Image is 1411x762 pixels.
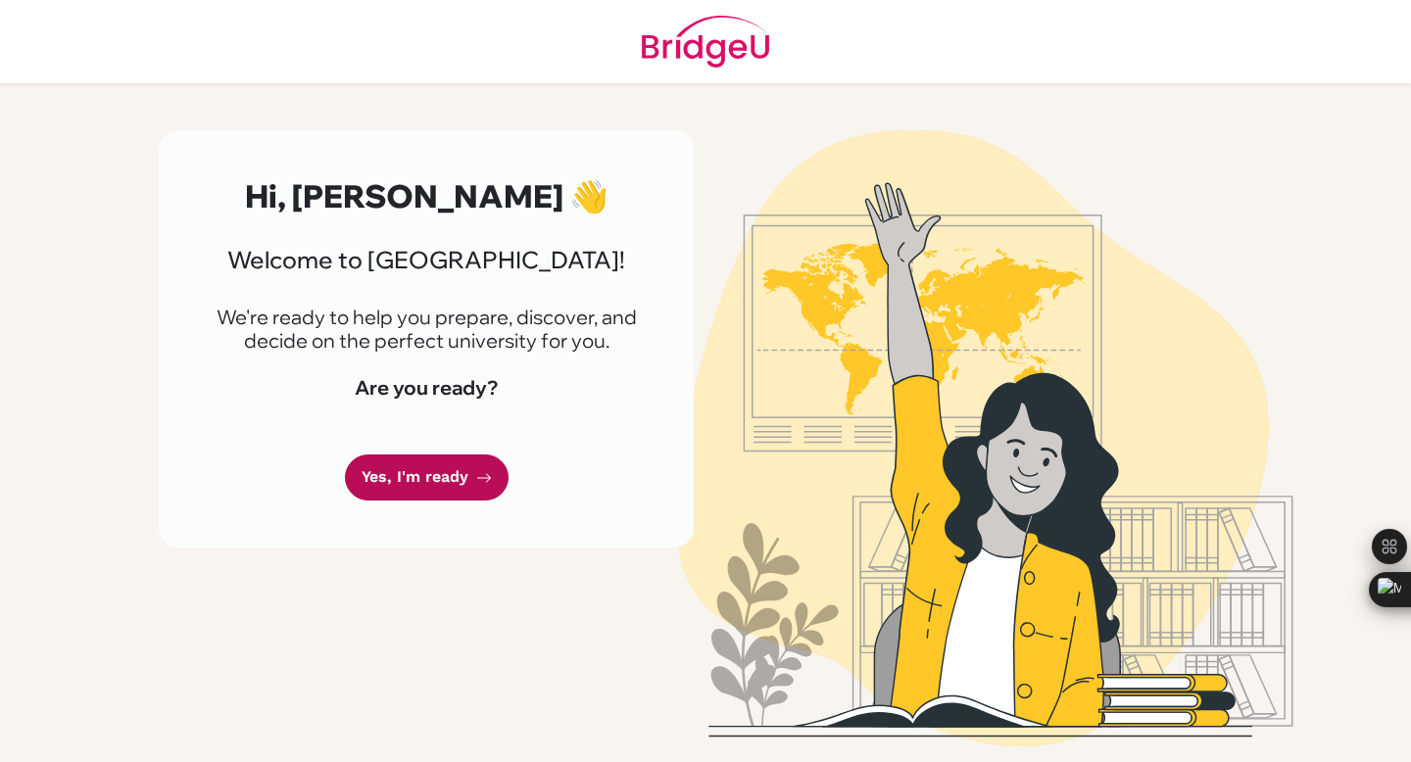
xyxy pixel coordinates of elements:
[206,306,647,353] p: We're ready to help you prepare, discover, and decide on the perfect university for you.
[206,246,647,274] h3: Welcome to [GEOGRAPHIC_DATA]!
[206,376,647,400] h4: Are you ready?
[345,454,509,500] a: Yes, I'm ready
[206,177,647,214] h2: Hi, [PERSON_NAME] 👋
